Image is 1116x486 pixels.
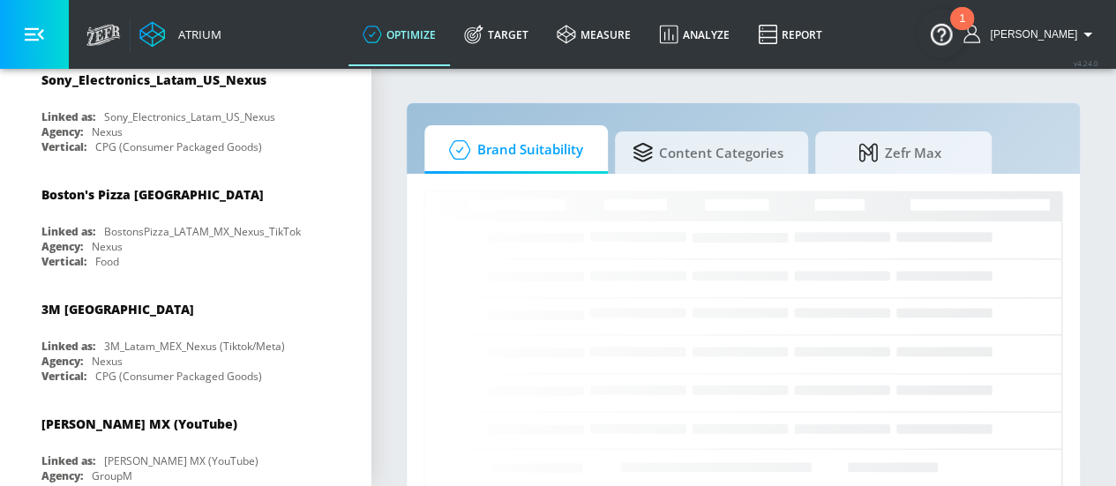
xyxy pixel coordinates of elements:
div: Sony_Electronics_Latam_US_Nexus [104,109,275,124]
div: BostonsPizza_LATAM_MX_Nexus_TikTok [104,224,301,239]
div: Sony_Electronics_Latam_US_NexusLinked as:Sony_Electronics_Latam_US_NexusAgency:NexusVertical:CPG ... [28,58,342,159]
div: Linked as: [41,109,95,124]
a: Target [450,3,543,66]
div: Boston's Pizza [GEOGRAPHIC_DATA] [41,186,264,203]
div: 3M [GEOGRAPHIC_DATA]Linked as:3M_Latam_MEX_Nexus (Tiktok/Meta)Agency:NexusVertical:CPG (Consumer ... [28,288,342,388]
div: Agency: [41,239,83,254]
span: v 4.24.0 [1074,58,1098,68]
a: measure [543,3,645,66]
div: Agency: [41,124,83,139]
div: Linked as: [41,339,95,354]
div: Boston's Pizza [GEOGRAPHIC_DATA]Linked as:BostonsPizza_LATAM_MX_Nexus_TikTokAgency:NexusVertical:... [28,173,342,273]
button: [PERSON_NAME] [963,24,1098,45]
span: Content Categories [633,131,783,174]
div: Linked as: [41,453,95,468]
a: Atrium [139,21,221,48]
div: Linked as: [41,224,95,239]
div: CPG (Consumer Packaged Goods) [95,369,262,384]
div: [PERSON_NAME] MX (YouTube) [41,415,237,432]
div: Agency: [41,354,83,369]
div: Vertical: [41,369,86,384]
div: [PERSON_NAME] MX (YouTube) [104,453,258,468]
div: 3M [GEOGRAPHIC_DATA] [41,301,194,318]
div: GroupM [92,468,132,483]
div: Sony_Electronics_Latam_US_Nexus [41,71,266,88]
div: Food [95,254,119,269]
div: Vertical: [41,254,86,269]
div: Vertical: [41,139,86,154]
div: Atrium [171,26,221,42]
a: Report [744,3,836,66]
span: login as: ana.cruz@groupm.com [983,28,1077,41]
div: 3M_Latam_MEX_Nexus (Tiktok/Meta) [104,339,285,354]
div: Nexus [92,354,123,369]
button: Open Resource Center, 1 new notification [917,9,966,58]
div: Nexus [92,124,123,139]
div: 1 [959,19,965,41]
div: Nexus [92,239,123,254]
span: Zefr Max [833,131,967,174]
a: optimize [348,3,450,66]
div: Agency: [41,468,83,483]
div: CPG (Consumer Packaged Goods) [95,139,262,154]
span: Brand Suitability [442,129,583,171]
a: Analyze [645,3,744,66]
